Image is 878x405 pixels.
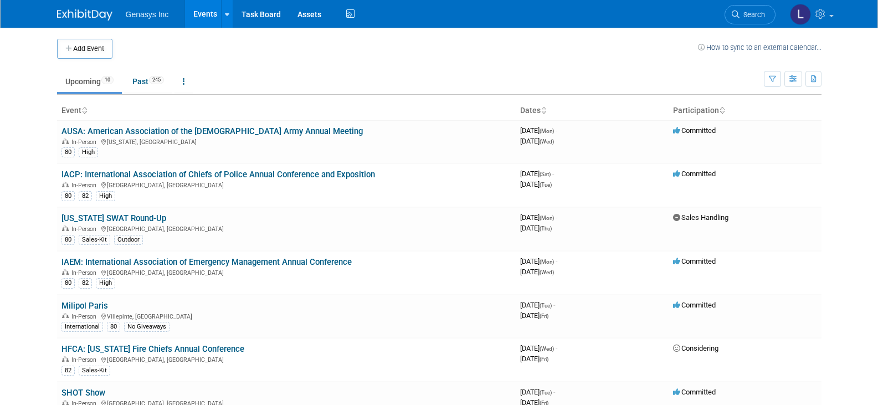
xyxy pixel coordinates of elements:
[673,170,716,178] span: Committed
[96,278,115,288] div: High
[62,182,69,187] img: In-Person Event
[71,356,100,363] span: In-Person
[61,268,511,276] div: [GEOGRAPHIC_DATA], [GEOGRAPHIC_DATA]
[61,311,511,320] div: Villepinte, [GEOGRAPHIC_DATA]
[673,213,728,222] span: Sales Handling
[149,76,164,84] span: 245
[669,101,821,120] th: Participation
[520,344,557,352] span: [DATE]
[61,224,511,233] div: [GEOGRAPHIC_DATA], [GEOGRAPHIC_DATA]
[79,235,110,245] div: Sales-Kit
[124,71,172,92] a: Past245
[126,10,169,19] span: Genasys Inc
[673,257,716,265] span: Committed
[520,180,552,188] span: [DATE]
[540,389,552,396] span: (Tue)
[61,344,244,354] a: HFCA: [US_STATE] Fire Chiefs Annual Conference
[673,344,718,352] span: Considering
[61,355,511,363] div: [GEOGRAPHIC_DATA], [GEOGRAPHIC_DATA]
[57,101,516,120] th: Event
[540,346,554,352] span: (Wed)
[61,388,105,398] a: SHOT Show
[101,76,114,84] span: 10
[57,9,112,20] img: ExhibitDay
[556,344,557,352] span: -
[79,278,92,288] div: 82
[62,269,69,275] img: In-Person Event
[520,213,557,222] span: [DATE]
[520,311,548,320] span: [DATE]
[520,126,557,135] span: [DATE]
[79,366,110,376] div: Sales-Kit
[556,213,557,222] span: -
[520,257,557,265] span: [DATE]
[553,388,555,396] span: -
[62,225,69,231] img: In-Person Event
[540,303,552,309] span: (Tue)
[556,257,557,265] span: -
[516,101,669,120] th: Dates
[61,322,103,332] div: International
[520,301,555,309] span: [DATE]
[57,71,122,92] a: Upcoming10
[81,106,87,115] a: Sort by Event Name
[719,106,725,115] a: Sort by Participation Type
[541,106,546,115] a: Sort by Start Date
[124,322,170,332] div: No Giveaways
[725,5,776,24] a: Search
[96,191,115,201] div: High
[114,235,143,245] div: Outdoor
[556,126,557,135] span: -
[62,313,69,319] img: In-Person Event
[62,139,69,144] img: In-Person Event
[540,182,552,188] span: (Tue)
[61,180,511,189] div: [GEOGRAPHIC_DATA], [GEOGRAPHIC_DATA]
[540,225,552,232] span: (Thu)
[673,388,716,396] span: Committed
[71,313,100,320] span: In-Person
[61,257,352,267] a: IAEM: International Association of Emergency Management Annual Conference
[520,224,552,232] span: [DATE]
[552,170,554,178] span: -
[61,213,166,223] a: [US_STATE] SWAT Round-Up
[61,137,511,146] div: [US_STATE], [GEOGRAPHIC_DATA]
[740,11,765,19] span: Search
[520,268,554,276] span: [DATE]
[79,191,92,201] div: 82
[520,355,548,363] span: [DATE]
[540,139,554,145] span: (Wed)
[540,215,554,221] span: (Mon)
[540,171,551,177] span: (Sat)
[61,191,75,201] div: 80
[61,366,75,376] div: 82
[71,269,100,276] span: In-Person
[540,356,548,362] span: (Fri)
[520,137,554,145] span: [DATE]
[520,388,555,396] span: [DATE]
[71,139,100,146] span: In-Person
[61,235,75,245] div: 80
[790,4,811,25] img: Lucy Temprano
[553,301,555,309] span: -
[62,356,69,362] img: In-Person Event
[540,128,554,134] span: (Mon)
[673,301,716,309] span: Committed
[698,43,821,52] a: How to sync to an external calendar...
[61,170,375,180] a: IACP: International Association of Chiefs of Police Annual Conference and Exposition
[61,126,363,136] a: AUSA: American Association of the [DEMOGRAPHIC_DATA] Army Annual Meeting
[107,322,120,332] div: 80
[61,278,75,288] div: 80
[540,269,554,275] span: (Wed)
[61,147,75,157] div: 80
[520,170,554,178] span: [DATE]
[57,39,112,59] button: Add Event
[71,182,100,189] span: In-Person
[61,301,108,311] a: Milipol Paris
[540,259,554,265] span: (Mon)
[71,225,100,233] span: In-Person
[673,126,716,135] span: Committed
[540,313,548,319] span: (Fri)
[79,147,98,157] div: High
